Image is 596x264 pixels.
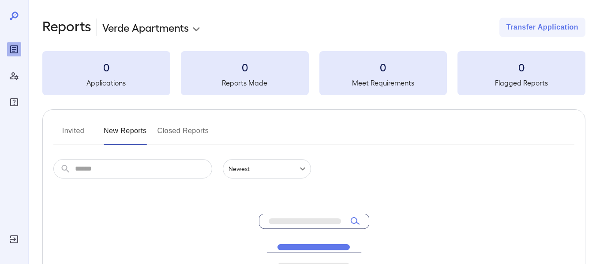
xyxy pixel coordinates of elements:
[42,60,170,74] h3: 0
[319,78,447,88] h5: Meet Requirements
[7,69,21,83] div: Manage Users
[499,18,585,37] button: Transfer Application
[42,51,585,95] summary: 0Applications0Reports Made0Meet Requirements0Flagged Reports
[7,95,21,109] div: FAQ
[181,60,309,74] h3: 0
[181,78,309,88] h5: Reports Made
[102,20,189,34] p: Verde Apartments
[457,60,585,74] h3: 0
[42,18,91,37] h2: Reports
[7,232,21,246] div: Log Out
[223,159,311,178] div: Newest
[104,124,147,145] button: New Reports
[157,124,209,145] button: Closed Reports
[319,60,447,74] h3: 0
[7,42,21,56] div: Reports
[42,78,170,88] h5: Applications
[53,124,93,145] button: Invited
[457,78,585,88] h5: Flagged Reports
